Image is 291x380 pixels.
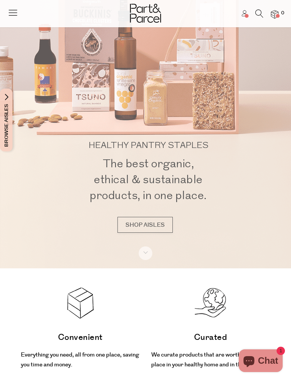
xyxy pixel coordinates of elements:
h4: Curated [151,330,270,344]
h2: The best organic, ethical & sustainable products, in one place. [17,156,280,204]
p: HEALTHY PANTRY STAPLES [17,126,280,150]
h4: Convenient [21,330,139,344]
span: 0 [279,10,286,17]
a: 0 [271,10,278,18]
img: part&parcel icon [64,287,96,319]
img: part&parcel icon [195,287,227,319]
span: Browse Aisles [2,89,11,151]
p: We curate products that are worthy of their place in your healthy home and in this world. [151,350,270,369]
inbox-online-store-chat: Shopify online store chat [236,349,285,374]
img: Part&Parcel [130,4,161,23]
p: Everything you need, all from one place, saving you time and money. [21,350,139,369]
a: SHOP AISLES [117,217,173,233]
